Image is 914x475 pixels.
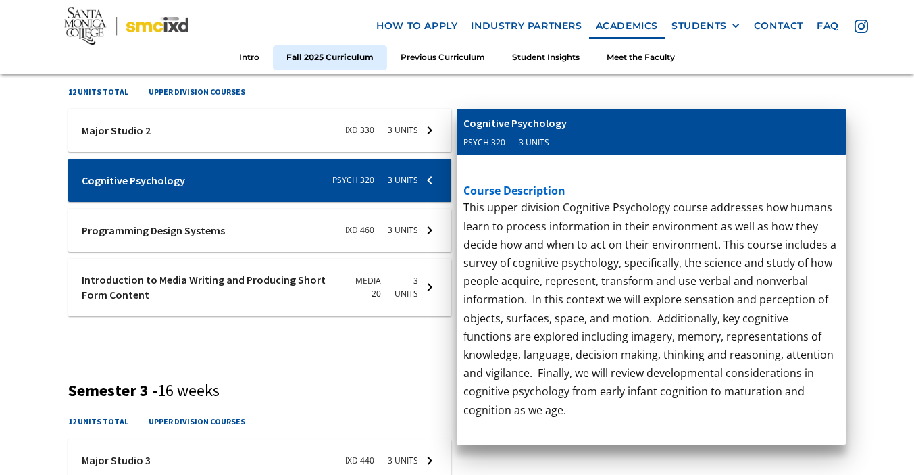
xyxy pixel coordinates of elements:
[499,45,593,70] a: Student Insights
[149,415,245,428] h4: upper division courses
[593,45,688,70] a: Meet the Faculty
[64,7,189,44] img: Santa Monica College - SMC IxD logo
[68,381,845,401] h3: Semester 3 -
[747,14,810,39] a: contact
[387,45,499,70] a: Previous Curriculum
[273,45,387,70] a: Fall 2025 Curriculum
[68,415,128,428] h4: 12 units total
[589,14,665,39] a: Academics
[810,14,846,39] a: faq
[370,14,464,39] a: how to apply
[68,85,128,98] h4: 12 units total
[671,20,740,32] div: STUDENTS
[855,20,868,33] img: icon - instagram
[157,380,220,401] span: 16 weeks
[149,85,245,98] h4: upper division courses
[226,45,273,70] a: Intro
[464,14,588,39] a: industry partners
[671,20,727,32] div: STUDENTS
